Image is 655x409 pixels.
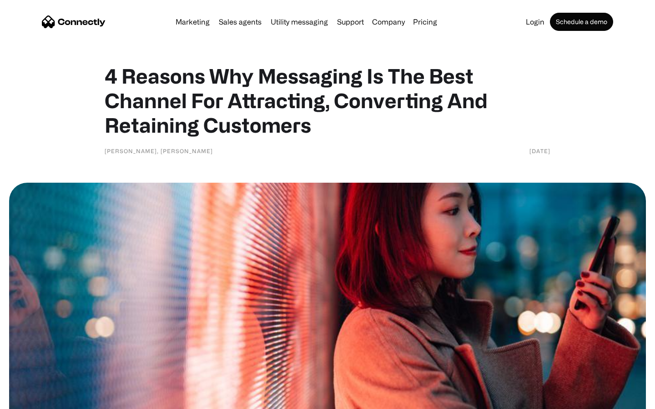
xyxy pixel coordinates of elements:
a: Pricing [409,18,441,25]
div: [DATE] [529,146,550,155]
div: [PERSON_NAME], [PERSON_NAME] [105,146,213,155]
a: Support [333,18,368,25]
ul: Language list [18,393,55,406]
h1: 4 Reasons Why Messaging Is The Best Channel For Attracting, Converting And Retaining Customers [105,64,550,137]
a: Sales agents [215,18,265,25]
a: Schedule a demo [550,13,613,31]
a: Login [522,18,548,25]
div: Company [372,15,405,28]
a: Marketing [172,18,213,25]
aside: Language selected: English [9,393,55,406]
a: Utility messaging [267,18,332,25]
